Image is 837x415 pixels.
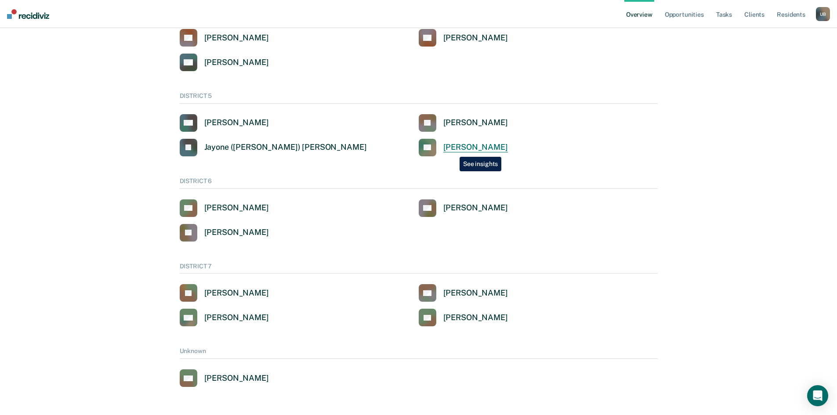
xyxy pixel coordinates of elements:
div: Jayone ([PERSON_NAME]) [PERSON_NAME] [204,142,367,152]
div: [PERSON_NAME] [443,288,508,298]
div: [PERSON_NAME] [204,288,269,298]
div: DISTRICT 7 [180,263,658,274]
div: U B [816,7,830,21]
div: [PERSON_NAME] [204,313,269,323]
div: [PERSON_NAME] [443,33,508,43]
div: [PERSON_NAME] [204,58,269,68]
a: [PERSON_NAME] [419,114,508,132]
a: [PERSON_NAME] [180,54,269,71]
div: [PERSON_NAME] [443,313,508,323]
div: [PERSON_NAME] [204,118,269,128]
a: [PERSON_NAME] [419,309,508,326]
a: [PERSON_NAME] [180,309,269,326]
div: [PERSON_NAME] [204,227,269,238]
a: [PERSON_NAME] [419,284,508,302]
a: [PERSON_NAME] [419,139,508,156]
a: [PERSON_NAME] [180,29,269,47]
a: [PERSON_NAME] [180,199,269,217]
img: Recidiviz [7,9,49,19]
div: [PERSON_NAME] [204,373,269,383]
a: [PERSON_NAME] [180,284,269,302]
div: [PERSON_NAME] [443,118,508,128]
a: [PERSON_NAME] [419,199,508,217]
div: DISTRICT 5 [180,92,658,104]
a: [PERSON_NAME] [419,29,508,47]
div: [PERSON_NAME] [204,33,269,43]
a: Jayone ([PERSON_NAME]) [PERSON_NAME] [180,139,367,156]
div: [PERSON_NAME] [204,203,269,213]
div: Unknown [180,347,658,359]
div: [PERSON_NAME] [443,203,508,213]
div: Open Intercom Messenger [807,385,828,406]
a: [PERSON_NAME] [180,224,269,242]
a: [PERSON_NAME] [180,114,269,132]
div: DISTRICT 6 [180,177,658,189]
a: [PERSON_NAME] [180,369,269,387]
div: [PERSON_NAME] [443,142,508,152]
button: UB [816,7,830,21]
